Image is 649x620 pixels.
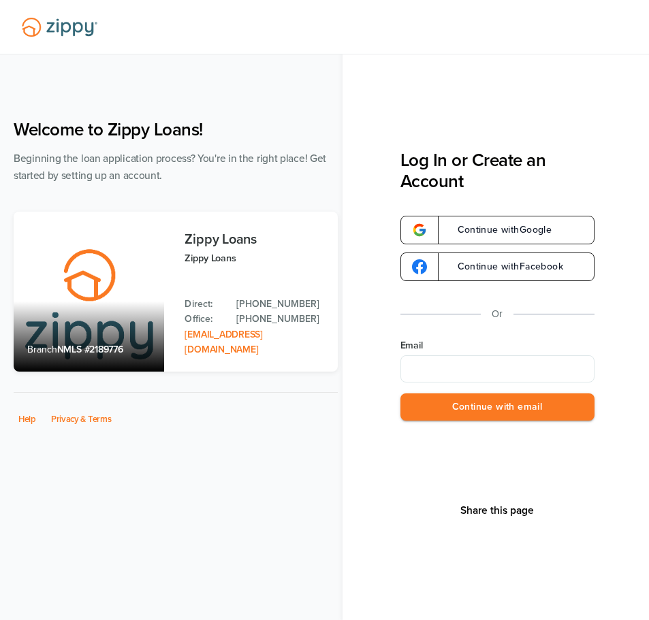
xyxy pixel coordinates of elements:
[51,414,112,425] a: Privacy & Terms
[492,306,503,323] p: Or
[185,312,222,327] p: Office:
[400,252,595,281] a: google-logoContinue withFacebook
[185,250,324,266] p: Zippy Loans
[185,329,262,355] a: Email Address: zippyguide@zippymh.com
[400,150,595,192] h3: Log In or Create an Account
[14,12,106,43] img: Lender Logo
[236,312,324,327] a: Office Phone: 512-975-2947
[456,504,538,517] button: Share This Page
[18,414,36,425] a: Help
[412,259,427,274] img: google-logo
[57,344,123,355] span: NMLS #2189776
[185,232,324,247] h3: Zippy Loans
[444,262,563,272] span: Continue with Facebook
[412,223,427,238] img: google-logo
[236,297,324,312] a: Direct Phone: 512-975-2947
[400,355,595,382] input: Email Address
[400,393,595,421] button: Continue with email
[14,119,338,140] h1: Welcome to Zippy Loans!
[400,216,595,244] a: google-logoContinue withGoogle
[27,344,57,355] span: Branch
[444,225,552,235] span: Continue with Google
[400,339,595,353] label: Email
[185,297,222,312] p: Direct:
[14,152,326,182] span: Beginning the loan application process? You're in the right place! Get started by setting up an a...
